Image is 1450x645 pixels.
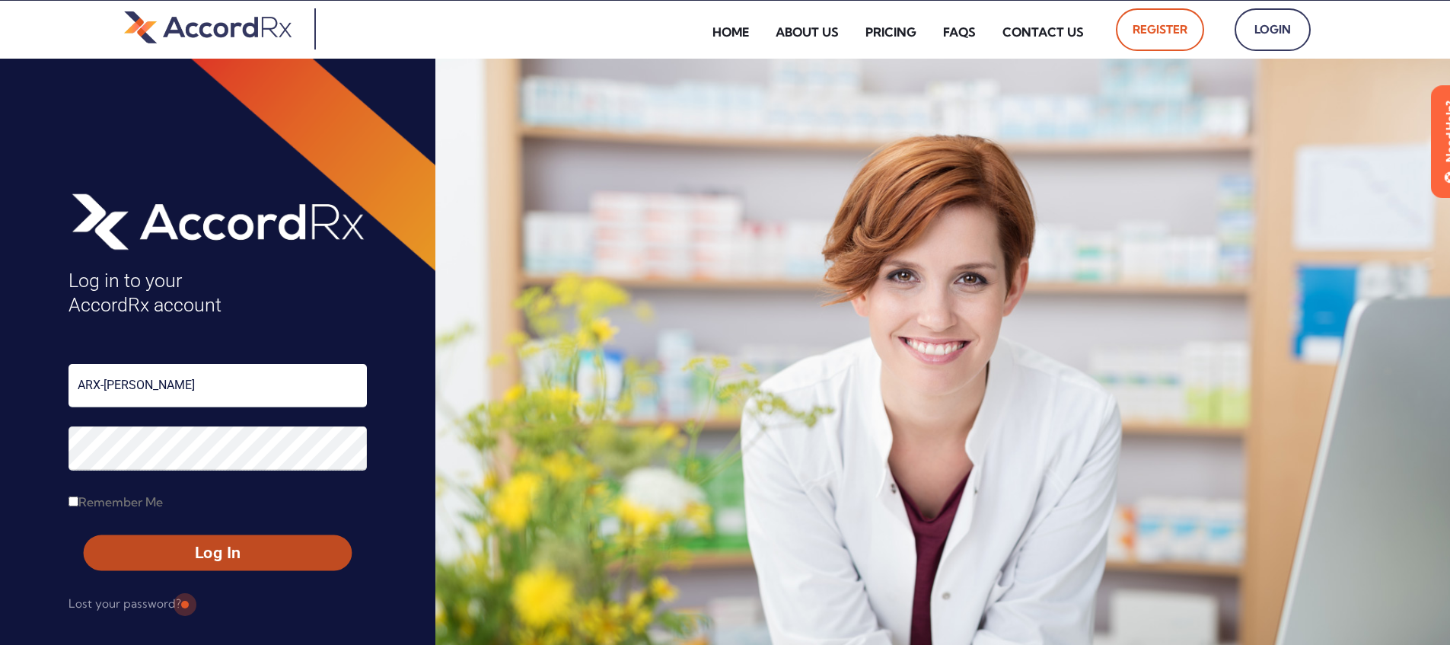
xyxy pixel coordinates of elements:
input: Username or Email Address [69,364,367,407]
a: Home [701,14,760,49]
a: Lost your password? [69,592,181,616]
h4: Log in to your AccordRx account [69,269,367,318]
a: Pricing [854,14,928,49]
a: About Us [764,14,850,49]
span: Register [1133,18,1187,42]
input: Remember Me [69,497,78,506]
a: Contact Us [991,14,1095,49]
label: Remember Me [69,490,163,514]
a: Register [1116,8,1204,51]
a: FAQs [932,14,987,49]
span: Login [1251,18,1294,42]
button: Log In [84,535,352,571]
span: Log In [97,542,338,564]
img: AccordRx_logo_header_white [69,188,367,254]
img: default-logo [124,8,292,46]
a: Login [1235,8,1311,51]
